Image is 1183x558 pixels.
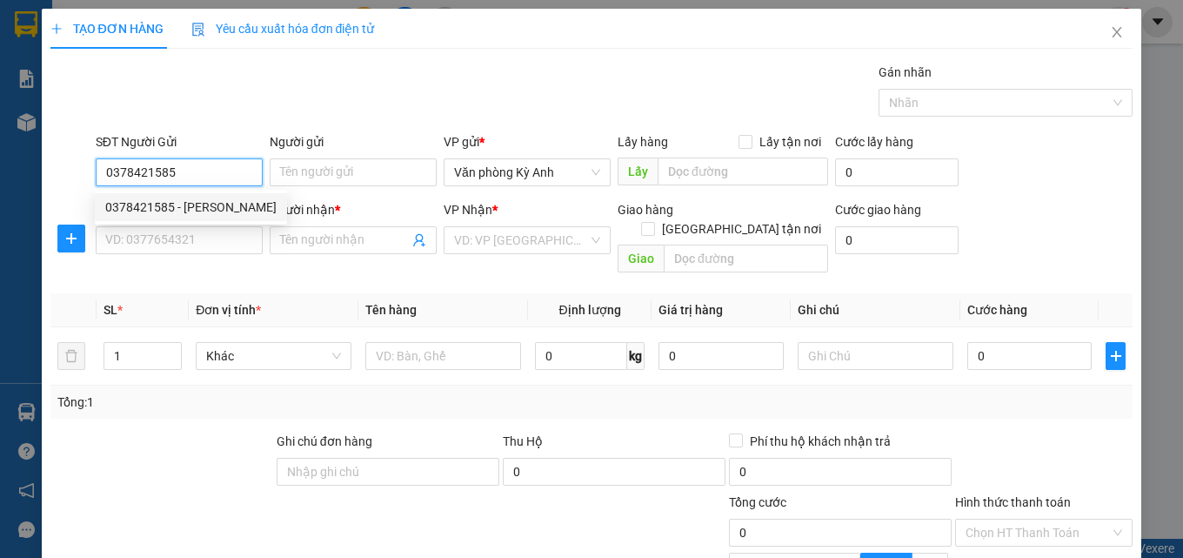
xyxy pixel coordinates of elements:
[658,342,784,370] input: 0
[618,203,673,217] span: Giao hàng
[454,159,600,185] span: Văn phòng Kỳ Anh
[365,342,521,370] input: VD: Bàn, Ghế
[835,226,959,254] input: Cước giao hàng
[618,135,668,149] span: Lấy hàng
[104,303,117,317] span: SL
[105,198,277,217] div: 0378421585 - [PERSON_NAME]
[967,303,1027,317] span: Cước hàng
[618,245,664,272] span: Giao
[752,132,828,151] span: Lấy tận nơi
[791,293,960,327] th: Ghi chú
[658,158,828,185] input: Dọc đường
[835,158,959,186] input: Cước lấy hàng
[664,245,828,272] input: Dọc đường
[191,23,205,37] img: icon
[57,393,458,412] div: Tổng: 1
[96,132,263,151] div: SĐT Người Gửi
[1110,25,1124,39] span: close
[95,193,287,221] div: 0378421585 - thom
[1093,9,1141,57] button: Close
[879,65,932,79] label: Gán nhãn
[658,303,723,317] span: Giá trị hàng
[503,434,543,448] span: Thu Hộ
[835,203,921,217] label: Cước giao hàng
[559,303,621,317] span: Định lượng
[444,203,492,217] span: VP Nhận
[618,158,658,185] span: Lấy
[729,495,786,509] span: Tổng cước
[57,342,85,370] button: delete
[50,23,63,35] span: plus
[277,458,499,486] input: Ghi chú đơn hàng
[196,303,261,317] span: Đơn vị tính
[365,303,417,317] span: Tên hàng
[444,132,611,151] div: VP gửi
[655,219,828,239] span: [GEOGRAPHIC_DATA] tận nơi
[50,22,164,36] span: TẠO ĐƠN HÀNG
[270,132,437,151] div: Người gửi
[627,342,645,370] span: kg
[57,225,85,252] button: plus
[191,22,375,36] span: Yêu cầu xuất hóa đơn điện tử
[835,135,913,149] label: Cước lấy hàng
[58,232,84,245] span: plus
[412,233,426,247] span: user-add
[277,434,372,448] label: Ghi chú đơn hàng
[1106,342,1126,370] button: plus
[798,342,953,370] input: Ghi Chú
[1106,349,1125,363] span: plus
[955,495,1071,509] label: Hình thức thanh toán
[206,343,341,369] span: Khác
[743,432,898,451] span: Phí thu hộ khách nhận trả
[270,200,437,219] div: Người nhận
